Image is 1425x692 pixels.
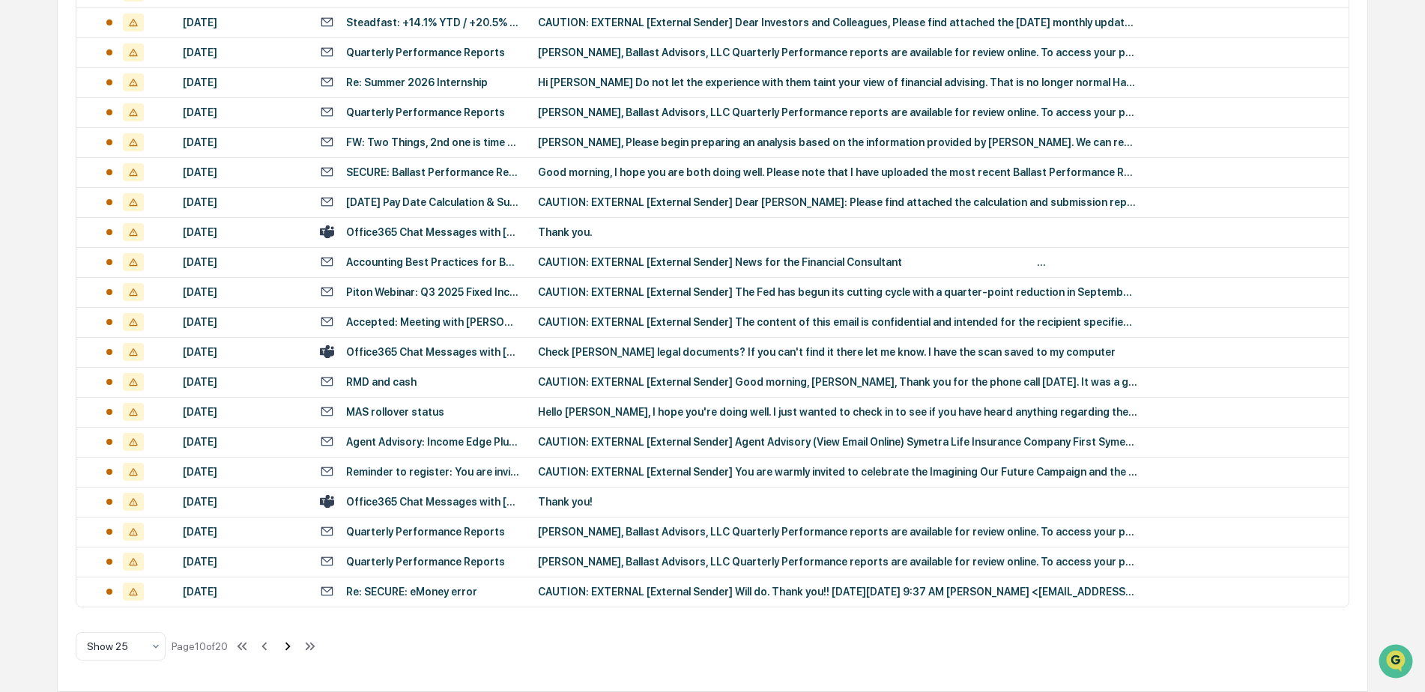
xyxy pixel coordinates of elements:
[538,46,1137,58] div: [PERSON_NAME], Ballast Advisors, LLC Quarterly Performance reports are available for review onlin...
[183,316,302,328] div: [DATE]
[346,256,520,268] div: Accounting Best Practices for Buyers and Sellers
[538,136,1137,148] div: [PERSON_NAME], Please begin preparing an analysis based on the information provided by [PERSON_NA...
[109,190,121,202] div: 🗄️
[346,196,520,208] div: [DATE] Pay Date Calculation & Submission to [PERSON_NAME] Price for Crystal Systems
[9,183,103,210] a: 🖐️Preclearance
[538,196,1137,208] div: CAUTION: EXTERNAL [External Sender] Dear [PERSON_NAME]: Please find attached the calculation and ...
[183,346,302,358] div: [DATE]
[346,226,520,238] div: Office365 Chat Messages with [PERSON_NAME], [PERSON_NAME] on [DATE]
[538,556,1137,568] div: [PERSON_NAME], Ballast Advisors, LLC Quarterly Performance reports are available for review onlin...
[183,466,302,478] div: [DATE]
[51,130,190,142] div: We're available if you need us!
[346,496,520,508] div: Office365 Chat Messages with [PERSON_NAME], [PERSON_NAME] on [DATE]
[124,189,186,204] span: Attestations
[183,166,302,178] div: [DATE]
[538,376,1137,388] div: CAUTION: EXTERNAL [External Sender] Good morning, [PERSON_NAME], Thank you for the phone call [DA...
[538,346,1137,358] div: Check [PERSON_NAME] legal documents? If you can't find it there let me know. I have the scan save...
[346,586,477,598] div: Re: SECURE: eMoney error
[538,406,1137,418] div: Hello [PERSON_NAME], I hope you're doing well. I just wanted to check in to see if you have heard...
[183,256,302,268] div: [DATE]
[346,76,488,88] div: Re: Summer 2026 Internship
[172,640,228,652] div: Page 10 of 20
[538,256,1137,268] div: CAUTION: EXTERNAL [External Sender] News for the Financial Consultant ‌ ‌ ‌ ‌ ‌ ‌ ‌ ‌ ‌ ‌ ‌ ‌ ‌ ‌...
[346,286,520,298] div: Piton Webinar: Q3 2025 Fixed Income Update and Outlook
[538,466,1137,478] div: CAUTION: EXTERNAL [External Sender] You are warmly invited to celebrate the Imagining Our Future ...
[538,526,1137,538] div: [PERSON_NAME], Ballast Advisors, LLC Quarterly Performance reports are available for review onlin...
[30,217,94,232] span: Data Lookup
[183,76,302,88] div: [DATE]
[183,436,302,448] div: [DATE]
[183,376,302,388] div: [DATE]
[149,254,181,265] span: Pylon
[183,226,302,238] div: [DATE]
[538,106,1137,118] div: [PERSON_NAME], Ballast Advisors, LLC Quarterly Performance reports are available for review onlin...
[183,526,302,538] div: [DATE]
[346,316,520,328] div: Accepted: Meeting with [PERSON_NAME]
[538,496,1137,508] div: Thank you!
[538,286,1137,298] div: CAUTION: EXTERNAL [External Sender] The Fed has begun its cutting cycle with a quarter-point redu...
[346,136,520,148] div: FW: Two Things, 2nd one is time sensitive
[346,556,505,568] div: Quarterly Performance Reports
[346,466,520,478] div: Reminder to register: You are invited to Imagine Our Future!
[538,166,1137,178] div: Good morning, I hope you are both doing well. Please note that I have uploaded the most recent Ba...
[255,119,273,137] button: Start new chat
[183,586,302,598] div: [DATE]
[183,556,302,568] div: [DATE]
[346,16,520,28] div: Steadfast: +14.1% YTD / +20.5% 3-Year Annualized, 0.1 Beta, 2.2 [PERSON_NAME]
[30,189,97,204] span: Preclearance
[183,106,302,118] div: [DATE]
[538,586,1137,598] div: CAUTION: EXTERNAL [External Sender] Will do. Thank you!! [DATE][DATE] 9:37 AM [PERSON_NAME] <[EMA...
[346,166,520,178] div: SECURE: Ballast Performance Report
[183,496,302,508] div: [DATE]
[346,376,417,388] div: RMD and cash
[538,316,1137,328] div: CAUTION: EXTERNAL [External Sender] The content of this email is confidential and intended for th...
[51,115,246,130] div: Start new chat
[183,136,302,148] div: [DATE]
[538,76,1137,88] div: Hi [PERSON_NAME] Do not let the experience with them taint your view of financial advising. That ...
[1377,643,1418,683] iframe: Open customer support
[15,31,273,55] p: How can we help?
[183,196,302,208] div: [DATE]
[346,526,505,538] div: Quarterly Performance Reports
[183,16,302,28] div: [DATE]
[538,16,1137,28] div: CAUTION: EXTERNAL [External Sender] Dear Investors and Colleagues, Please find attached the [DATE...
[15,190,27,202] div: 🖐️
[15,219,27,231] div: 🔎
[15,115,42,142] img: 1746055101610-c473b297-6a78-478c-a979-82029cc54cd1
[346,346,520,358] div: Office365 Chat Messages with [PERSON_NAME], [PERSON_NAME] on [DATE]
[106,253,181,265] a: Powered byPylon
[103,183,192,210] a: 🗄️Attestations
[183,46,302,58] div: [DATE]
[346,436,520,448] div: Agent Advisory: Income Edge Plus Product Rebrand
[9,211,100,238] a: 🔎Data Lookup
[538,226,1137,238] div: Thank you.
[538,436,1137,448] div: CAUTION: EXTERNAL [External Sender] Agent Advisory (View Email Online) Symetra Life Insurance Com...
[183,406,302,418] div: [DATE]
[183,286,302,298] div: [DATE]
[346,46,505,58] div: Quarterly Performance Reports
[346,406,444,418] div: MAS rollover status
[346,106,505,118] div: Quarterly Performance Reports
